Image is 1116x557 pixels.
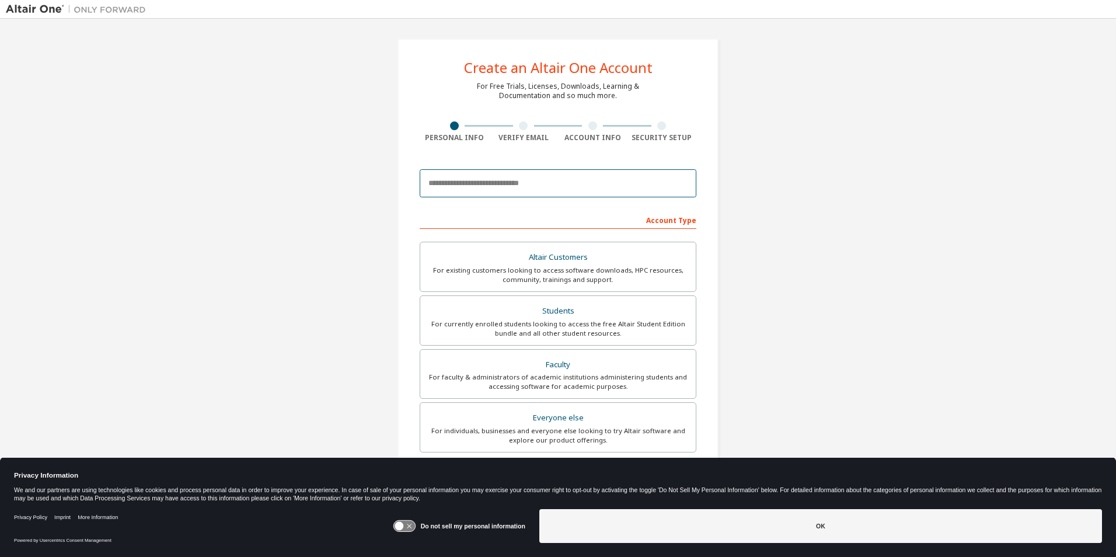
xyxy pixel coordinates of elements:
div: For individuals, businesses and everyone else looking to try Altair software and explore our prod... [427,426,689,445]
div: Create an Altair One Account [464,61,653,75]
div: For Free Trials, Licenses, Downloads, Learning & Documentation and so much more. [477,82,639,100]
div: For existing customers looking to access software downloads, HPC resources, community, trainings ... [427,266,689,284]
div: Security Setup [627,133,697,142]
div: Altair Customers [427,249,689,266]
div: Account Type [420,210,696,229]
div: Account Info [558,133,627,142]
img: Altair One [6,4,152,15]
div: Students [427,303,689,319]
div: For faculty & administrators of academic institutions administering students and accessing softwa... [427,373,689,391]
div: For currently enrolled students looking to access the free Altair Student Edition bundle and all ... [427,319,689,338]
div: Personal Info [420,133,489,142]
div: Faculty [427,357,689,373]
div: Everyone else [427,410,689,426]
div: Verify Email [489,133,559,142]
